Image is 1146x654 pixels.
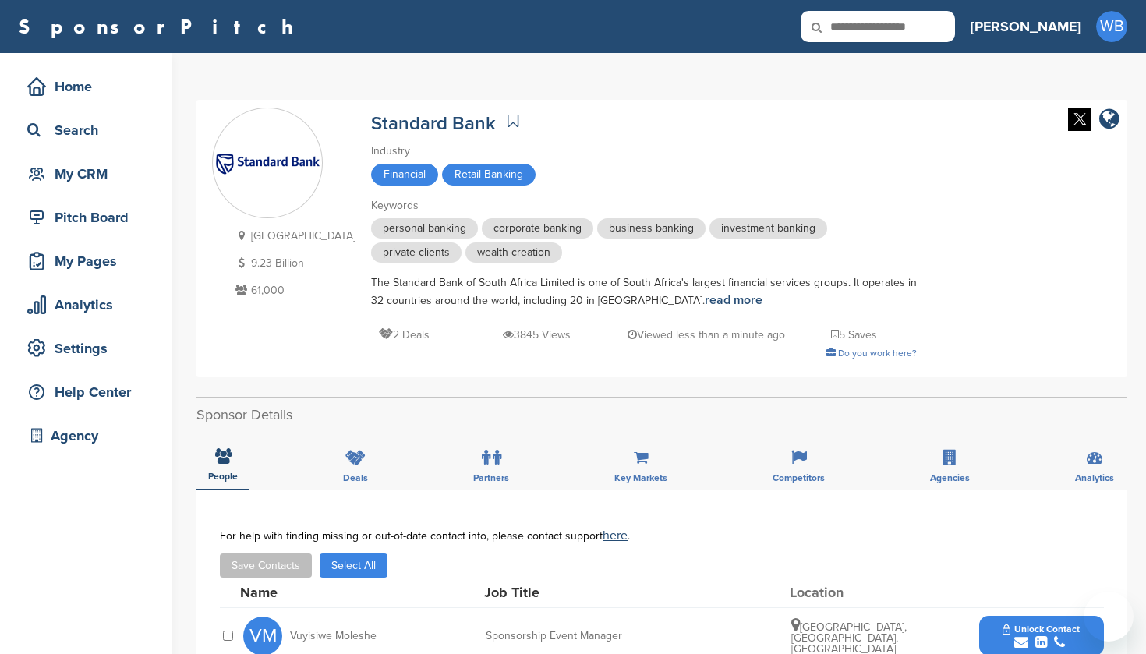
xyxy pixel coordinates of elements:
[23,160,156,188] div: My CRM
[709,218,827,239] span: investment banking
[826,348,917,359] a: Do you work here?
[442,164,536,186] span: Retail Banking
[16,287,156,323] a: Analytics
[23,291,156,319] div: Analytics
[371,112,496,135] a: Standard Bank
[23,422,156,450] div: Agency
[220,553,312,578] button: Save Contacts
[232,281,355,300] p: 61,000
[23,72,156,101] div: Home
[371,274,917,309] div: The Standard Bank of South Africa Limited is one of South Africa's largest financial services gro...
[371,164,438,186] span: Financial
[16,374,156,410] a: Help Center
[16,156,156,192] a: My CRM
[1068,108,1091,131] img: Twitter white
[482,218,593,239] span: corporate banking
[486,631,720,642] div: Sponsorship Event Manager
[16,331,156,366] a: Settings
[1096,11,1127,42] span: WB
[1084,592,1134,642] iframe: Button to launch messaging window
[23,203,156,232] div: Pitch Board
[23,378,156,406] div: Help Center
[831,325,877,345] p: 5 Saves
[213,150,322,177] img: Sponsorpitch & Standard Bank
[371,218,478,239] span: personal banking
[343,473,368,483] span: Deals
[930,473,970,483] span: Agencies
[196,405,1127,426] h2: Sponsor Details
[220,529,1104,542] div: For help with finding missing or out-of-date contact info, please contact support .
[290,631,377,642] span: Vuyisiwe Moleshe
[240,585,412,599] div: Name
[232,253,355,273] p: 9.23 Billion
[614,473,667,483] span: Key Markets
[23,116,156,144] div: Search
[16,418,156,454] a: Agency
[603,528,628,543] a: here
[503,325,571,345] p: 3845 Views
[838,348,917,359] span: Do you work here?
[371,197,917,214] div: Keywords
[1003,624,1080,635] span: Unlock Contact
[971,9,1081,44] a: [PERSON_NAME]
[208,472,238,481] span: People
[232,226,355,246] p: [GEOGRAPHIC_DATA]
[773,473,825,483] span: Competitors
[371,242,462,263] span: private clients
[1075,473,1114,483] span: Analytics
[473,473,509,483] span: Partners
[16,69,156,104] a: Home
[320,553,387,578] button: Select All
[628,325,785,345] p: Viewed less than a minute ago
[705,292,762,308] a: read more
[465,242,562,263] span: wealth creation
[23,334,156,362] div: Settings
[371,143,917,160] div: Industry
[1099,108,1119,133] a: company link
[597,218,706,239] span: business banking
[790,585,907,599] div: Location
[19,16,303,37] a: SponsorPitch
[16,200,156,235] a: Pitch Board
[23,247,156,275] div: My Pages
[484,585,718,599] div: Job Title
[971,16,1081,37] h3: [PERSON_NAME]
[379,325,430,345] p: 2 Deals
[16,243,156,279] a: My Pages
[16,112,156,148] a: Search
